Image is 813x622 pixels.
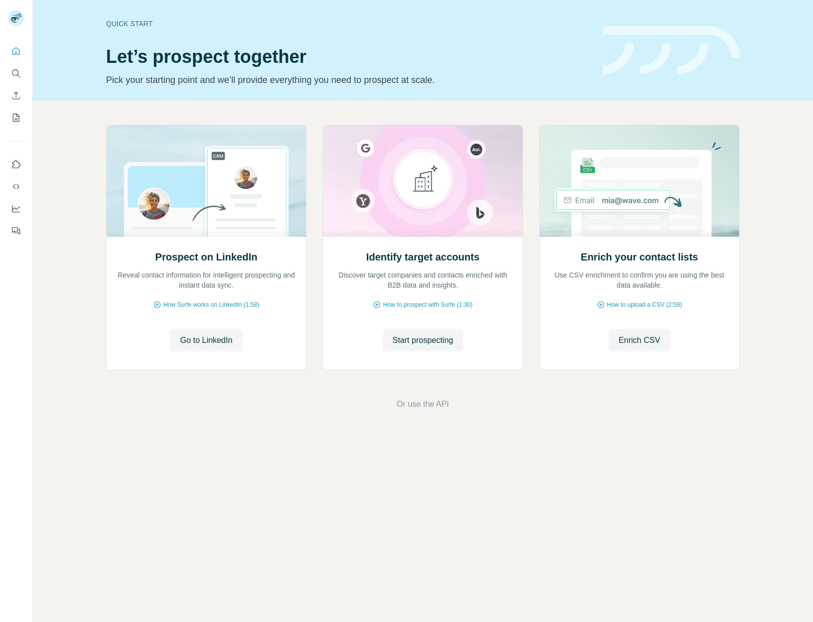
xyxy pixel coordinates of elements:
[8,177,24,196] button: Use Surfe API
[8,86,24,105] button: Enrich CSV
[106,47,590,67] h1: Let’s prospect together
[382,329,463,351] button: Start prospecting
[155,250,257,264] h2: Prospect on LinkedIn
[550,270,729,290] p: Use CSV enrichment to confirm you are using the best data available.
[106,19,590,29] div: Quick start
[608,329,670,351] button: Enrich CSV
[106,125,307,237] img: Prospect on LinkedIn
[8,64,24,82] button: Search
[163,300,259,309] span: How Surfe works on LinkedIn (1:58)
[8,155,24,173] button: Use Surfe on LinkedIn
[170,329,242,351] button: Go to LinkedIn
[539,125,740,237] img: Enrich your contact lists
[8,222,24,240] button: Feedback
[333,270,513,290] p: Discover target companies and contacts enriched with B2B data and insights.
[117,270,296,290] p: Reveal contact information for intelligent prospecting and instant data sync.
[607,300,682,309] span: How to upload a CSV (2:59)
[8,42,24,60] button: Quick start
[180,334,232,346] span: Go to LinkedIn
[396,398,449,410] button: Or use the API
[106,73,590,87] p: Pick your starting point and we’ll provide everything you need to prospect at scale.
[323,125,523,237] img: Identify target accounts
[383,300,472,309] span: How to prospect with Surfe (1:30)
[8,200,24,218] button: Dashboard
[366,250,480,264] h2: Identify target accounts
[581,250,698,264] h2: Enrich your contact lists
[602,26,740,75] img: banner
[619,334,660,346] span: Enrich CSV
[392,334,453,346] span: Start prospecting
[8,109,24,127] button: My lists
